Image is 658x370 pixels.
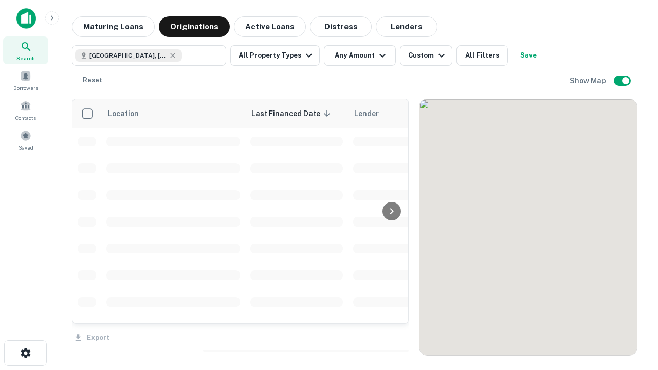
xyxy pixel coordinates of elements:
button: Distress [310,16,372,37]
span: Contacts [15,114,36,122]
span: Last Financed Date [251,107,334,120]
span: Lender [354,107,379,120]
button: Active Loans [234,16,306,37]
button: Maturing Loans [72,16,155,37]
a: Contacts [3,96,48,124]
a: Borrowers [3,66,48,94]
button: All Filters [456,45,508,66]
button: All Property Types [230,45,320,66]
h6: Show Map [570,75,608,86]
span: Search [16,54,35,62]
a: Saved [3,126,48,154]
span: [GEOGRAPHIC_DATA], [GEOGRAPHIC_DATA] [89,51,167,60]
button: Originations [159,16,230,37]
span: Location [107,107,152,120]
img: capitalize-icon.png [16,8,36,29]
button: Reset [76,70,109,90]
th: Lender [348,99,513,128]
span: Saved [19,143,33,152]
th: Last Financed Date [245,99,348,128]
button: Custom [400,45,452,66]
button: Any Amount [324,45,396,66]
a: Search [3,36,48,64]
div: 0 0 [419,99,637,355]
button: Lenders [376,16,437,37]
th: Location [101,99,245,128]
div: Custom [408,49,448,62]
span: Borrowers [13,84,38,92]
button: Save your search to get updates of matches that match your search criteria. [512,45,545,66]
iframe: Chat Widget [607,255,658,304]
